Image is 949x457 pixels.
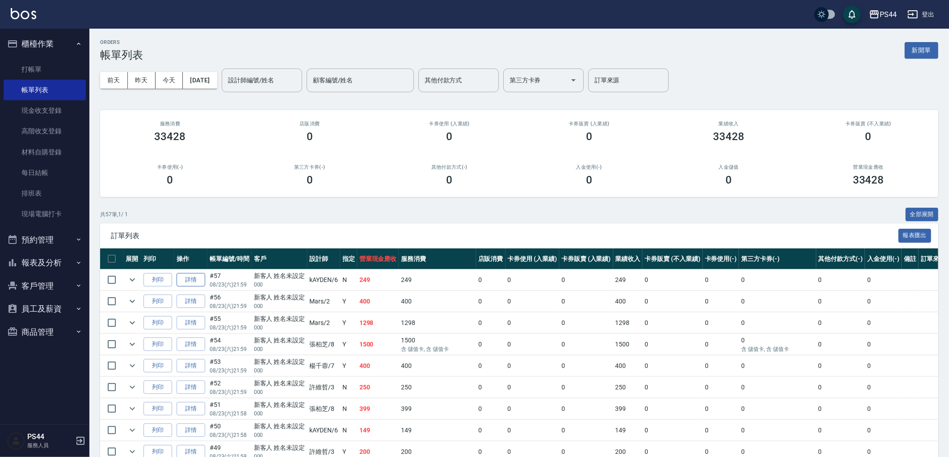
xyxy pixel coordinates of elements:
[126,273,139,286] button: expand row
[506,398,560,419] td: 0
[739,334,816,355] td: 0
[207,312,252,333] td: #55
[703,377,739,398] td: 0
[843,5,861,23] button: save
[613,420,643,441] td: 149
[703,291,739,312] td: 0
[476,334,506,355] td: 0
[880,9,897,20] div: PS44
[254,336,305,345] div: 新客人 姓名未設定
[251,121,369,127] h2: 店販消費
[390,164,509,170] h2: 其他付款方式(-)
[156,72,183,89] button: 今天
[586,130,592,143] h3: 0
[141,248,174,269] th: 列印
[739,420,816,441] td: 0
[530,121,649,127] h2: 卡券販賣 (入業績)
[111,121,229,127] h3: 服務消費
[4,297,86,320] button: 員工及薪資
[307,377,340,398] td: 許維哲 /3
[307,248,340,269] th: 設計師
[207,248,252,269] th: 帳單編號/時間
[902,248,919,269] th: 備註
[207,291,252,312] td: #56
[816,377,865,398] td: 0
[27,441,73,449] p: 服務人員
[816,291,865,312] td: 0
[642,269,702,290] td: 0
[357,355,399,376] td: 400
[865,291,902,312] td: 0
[357,312,399,333] td: 1298
[100,39,143,45] h2: ORDERS
[307,269,340,290] td: kAYDEN /6
[254,443,305,453] div: 新客人 姓名未設定
[506,377,560,398] td: 0
[254,422,305,431] div: 新客人 姓名未設定
[642,398,702,419] td: 0
[4,228,86,252] button: 預約管理
[307,398,340,419] td: 張柏芝 /8
[143,316,172,330] button: 列印
[307,312,340,333] td: Mars /2
[254,367,305,375] p: 000
[254,345,305,353] p: 000
[816,420,865,441] td: 0
[476,248,506,269] th: 店販消費
[816,312,865,333] td: 0
[399,269,476,290] td: 249
[399,377,476,398] td: 250
[919,248,948,269] th: 訂單來源
[143,359,172,373] button: 列印
[399,420,476,441] td: 149
[566,73,581,87] button: Open
[123,248,141,269] th: 展開
[905,46,938,54] a: 新開單
[177,423,205,437] a: 詳情
[703,398,739,419] td: 0
[739,248,816,269] th: 第三方卡券(-)
[357,248,399,269] th: 營業現金應收
[126,380,139,394] button: expand row
[254,357,305,367] div: 新客人 姓名未設定
[559,420,613,441] td: 0
[143,380,172,394] button: 列印
[254,271,305,281] div: 新客人 姓名未設定
[865,312,902,333] td: 0
[126,295,139,308] button: expand row
[4,100,86,121] a: 現金收支登錄
[307,130,313,143] h3: 0
[183,72,217,89] button: [DATE]
[559,355,613,376] td: 0
[254,431,305,439] p: 000
[476,269,506,290] td: 0
[476,377,506,398] td: 0
[670,121,788,127] h2: 業績收入
[4,204,86,224] a: 現場電腦打卡
[4,162,86,183] a: 每日結帳
[559,334,613,355] td: 0
[254,324,305,332] p: 000
[476,312,506,333] td: 0
[111,164,229,170] h2: 卡券使用(-)
[741,345,814,353] p: 含 儲值卡, 含 儲值卡
[340,334,357,355] td: Y
[865,248,902,269] th: 入金使用(-)
[210,281,249,289] p: 08/23 (六) 21:59
[399,291,476,312] td: 400
[816,334,865,355] td: 0
[506,291,560,312] td: 0
[4,59,86,80] a: 打帳單
[357,291,399,312] td: 400
[207,420,252,441] td: #50
[559,312,613,333] td: 0
[642,312,702,333] td: 0
[703,420,739,441] td: 0
[865,334,902,355] td: 0
[670,164,788,170] h2: 入金儲值
[476,398,506,419] td: 0
[739,355,816,376] td: 0
[126,402,139,415] button: expand row
[816,269,865,290] td: 0
[816,355,865,376] td: 0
